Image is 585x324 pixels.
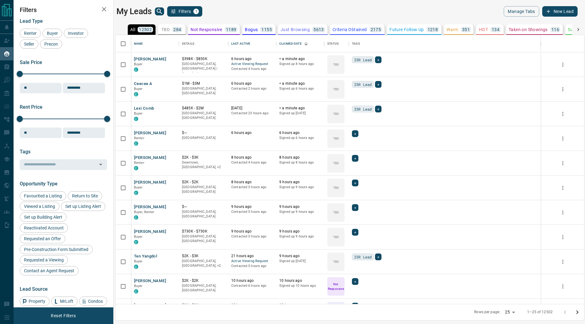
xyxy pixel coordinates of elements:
[182,303,225,308] p: $3K - $3K
[558,208,567,217] button: more
[134,253,157,259] button: Ten Yangdol
[182,56,225,62] p: $398K - $850K
[155,7,164,15] button: search button
[333,62,339,67] p: TBD
[134,141,138,146] div: condos.ca
[279,56,321,62] p: < a minute ago
[279,136,321,140] p: Signed up 6 hours ago
[131,35,179,52] div: Name
[280,27,310,32] p: Just Browsing
[279,106,321,111] p: < a minute ago
[352,180,358,186] div: +
[134,289,138,294] div: condos.ca
[279,303,321,308] p: 10 hours ago
[333,161,339,165] p: TBD
[377,254,379,260] span: +
[324,35,349,52] div: Status
[352,155,358,162] div: +
[96,160,105,169] button: Open
[182,229,225,234] p: $730K - $730K
[64,29,88,38] div: Investor
[58,299,75,304] span: MrLoft
[22,215,64,220] span: Set up Building Alert
[333,111,339,116] p: TBD
[182,234,225,244] p: [GEOGRAPHIC_DATA], [GEOGRAPHIC_DATA]
[22,42,36,47] span: Seller
[231,160,273,165] p: Contacted 4 hours ago
[313,27,324,32] p: 5613
[182,180,225,185] p: $2K - $2K
[527,310,553,315] p: 1–25 of 12502
[231,204,273,209] p: 9 hours ago
[389,27,424,32] p: Future Follow Up
[333,235,339,239] p: TBD
[134,259,143,263] span: Buyer
[134,303,166,309] button: [PERSON_NAME]
[354,180,356,186] span: +
[354,57,372,63] span: ISR Lead
[333,87,339,91] p: TBD
[231,106,273,111] p: [DATE]
[134,117,138,121] div: condos.ca
[20,234,65,243] div: Requested an Offer
[492,27,499,32] p: 134
[134,215,138,220] div: condos.ca
[231,234,273,239] p: Contacted 5 hours ago
[134,81,152,87] button: Ceecee A
[86,299,105,304] span: Condos
[42,42,60,47] span: Precon
[134,191,138,195] div: condos.ca
[182,136,225,140] p: [GEOGRAPHIC_DATA]
[20,149,30,155] span: Tags
[182,204,225,209] p: $---
[231,81,273,86] p: 6 hours ago
[279,234,321,239] p: Signed up 9 hours ago
[20,191,66,200] div: Favourited a Listing
[231,86,273,91] p: Contacted 2 hours ago
[182,106,225,111] p: $485K - $2M
[182,259,225,268] p: Etobicoke, Toronto
[51,297,78,306] div: MrLoft
[20,59,42,65] span: Sale Price
[134,155,166,161] button: [PERSON_NAME]
[551,27,559,32] p: 116
[134,284,143,288] span: Buyer
[22,204,57,209] span: Viewed a Listing
[134,185,143,189] span: Buyer
[20,255,68,265] div: Requested a Viewing
[354,229,356,235] span: +
[134,92,138,96] div: condos.ca
[231,283,273,288] p: Contacted 6 hours ago
[68,191,102,200] div: Return to Site
[228,35,276,52] div: Last Active
[182,62,225,76] p: Toronto
[20,245,93,254] div: Pre-Construction Form Submitted
[354,155,356,161] span: +
[20,297,50,306] div: Property
[279,209,321,214] p: Signed up 9 hours ago
[182,130,225,136] p: $---
[558,109,567,119] button: more
[302,39,310,48] button: Sort
[354,106,372,112] span: ISR Lead
[371,27,381,32] p: 2175
[231,253,273,259] p: 21 hours ago
[231,278,273,283] p: 10 hours ago
[354,254,372,260] span: ISR Lead
[231,35,250,52] div: Last Active
[22,193,64,198] span: Favourited a Listing
[279,111,321,116] p: Signed up [DATE]
[47,310,80,321] button: Reset Filters
[279,229,321,234] p: 9 hours ago
[134,35,143,52] div: Name
[352,204,358,211] div: +
[116,6,152,16] h1: My Leads
[22,225,66,230] span: Reactivated Account
[542,6,578,17] button: New Lead
[20,213,67,222] div: Set up Building Alert
[231,303,273,308] p: 10 hours ago
[182,185,225,194] p: [GEOGRAPHIC_DATA], [GEOGRAPHIC_DATA]
[134,265,138,269] div: condos.ca
[279,180,321,185] p: 9 hours ago
[22,247,91,252] span: Pre-Construction Form Submitted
